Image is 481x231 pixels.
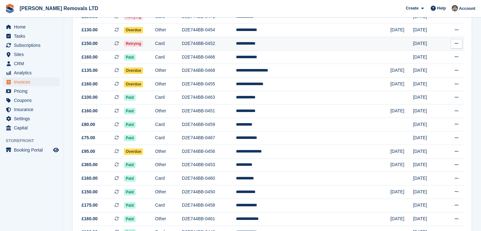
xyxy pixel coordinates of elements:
[182,64,236,78] td: D2E744BB-0468
[124,122,136,128] span: Paid
[390,104,413,118] td: [DATE]
[3,50,60,59] a: menu
[155,172,182,185] td: Card
[413,172,442,185] td: [DATE]
[413,118,442,131] td: [DATE]
[82,81,98,87] span: £160.00
[413,37,442,51] td: [DATE]
[413,158,442,172] td: [DATE]
[155,91,182,104] td: Card
[182,172,236,185] td: D2E744BB-0460
[124,162,136,168] span: Paid
[413,77,442,91] td: [DATE]
[155,50,182,64] td: Card
[182,91,236,104] td: D2E744BB-0463
[6,138,63,144] span: Storefront
[413,185,442,199] td: [DATE]
[3,68,60,77] a: menu
[82,202,98,209] span: £175.00
[452,5,458,11] img: Paul Withers
[82,108,98,114] span: £160.00
[3,96,60,105] a: menu
[14,50,52,59] span: Sites
[390,77,413,91] td: [DATE]
[390,158,413,172] td: [DATE]
[413,50,442,64] td: [DATE]
[413,91,442,104] td: [DATE]
[390,23,413,37] td: [DATE]
[182,77,236,91] td: D2E744BB-0455
[14,78,52,86] span: Invoices
[155,199,182,212] td: Card
[437,5,446,11] span: Help
[182,199,236,212] td: D2E744BB-0458
[14,59,52,68] span: CRM
[14,87,52,96] span: Pricing
[413,212,442,226] td: [DATE]
[3,32,60,41] a: menu
[124,148,143,155] span: Overdue
[155,77,182,91] td: Other
[459,5,475,12] span: Account
[3,146,60,154] a: menu
[124,27,143,33] span: Overdue
[124,67,143,74] span: Overdue
[182,131,236,145] td: D2E744BB-0467
[124,94,136,101] span: Paid
[182,158,236,172] td: D2E744BB-0453
[124,175,136,182] span: Paid
[14,96,52,105] span: Coupons
[124,189,136,195] span: Paid
[3,123,60,132] a: menu
[413,23,442,37] td: [DATE]
[413,64,442,78] td: [DATE]
[14,146,52,154] span: Booking Portal
[390,185,413,199] td: [DATE]
[182,104,236,118] td: D2E744BB-0451
[155,212,182,226] td: Other
[124,81,143,87] span: Overdue
[3,78,60,86] a: menu
[155,145,182,158] td: Other
[182,23,236,37] td: D2E744BB-0454
[14,68,52,77] span: Analytics
[82,67,98,74] span: £135.00
[155,37,182,51] td: Card
[82,148,95,155] span: £95.00
[14,105,52,114] span: Insurance
[82,189,98,195] span: £150.00
[155,64,182,78] td: Other
[82,27,98,33] span: £130.00
[17,3,101,14] a: [PERSON_NAME] Removals LTD
[406,5,418,11] span: Create
[413,104,442,118] td: [DATE]
[14,114,52,123] span: Settings
[182,185,236,199] td: D2E744BB-0450
[14,123,52,132] span: Capital
[124,216,136,222] span: Paid
[3,59,60,68] a: menu
[3,105,60,114] a: menu
[124,54,136,60] span: Paid
[124,41,143,47] span: Retrying
[413,131,442,145] td: [DATE]
[124,108,136,114] span: Paid
[14,22,52,31] span: Home
[82,54,98,60] span: £160.00
[82,175,98,182] span: £160.00
[82,94,98,101] span: £100.00
[155,104,182,118] td: Other
[155,185,182,199] td: Other
[82,161,98,168] span: £365.00
[82,121,95,128] span: £80.00
[14,41,52,50] span: Subscriptions
[3,41,60,50] a: menu
[390,64,413,78] td: [DATE]
[182,37,236,51] td: D2E744BB-0452
[5,4,15,13] img: stora-icon-8386f47178a22dfd0bd8f6a31ec36ba5ce8667c1dd55bd0f319d3a0aa187defe.svg
[3,22,60,31] a: menu
[82,215,98,222] span: £160.00
[3,87,60,96] a: menu
[155,131,182,145] td: Card
[82,40,98,47] span: £150.00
